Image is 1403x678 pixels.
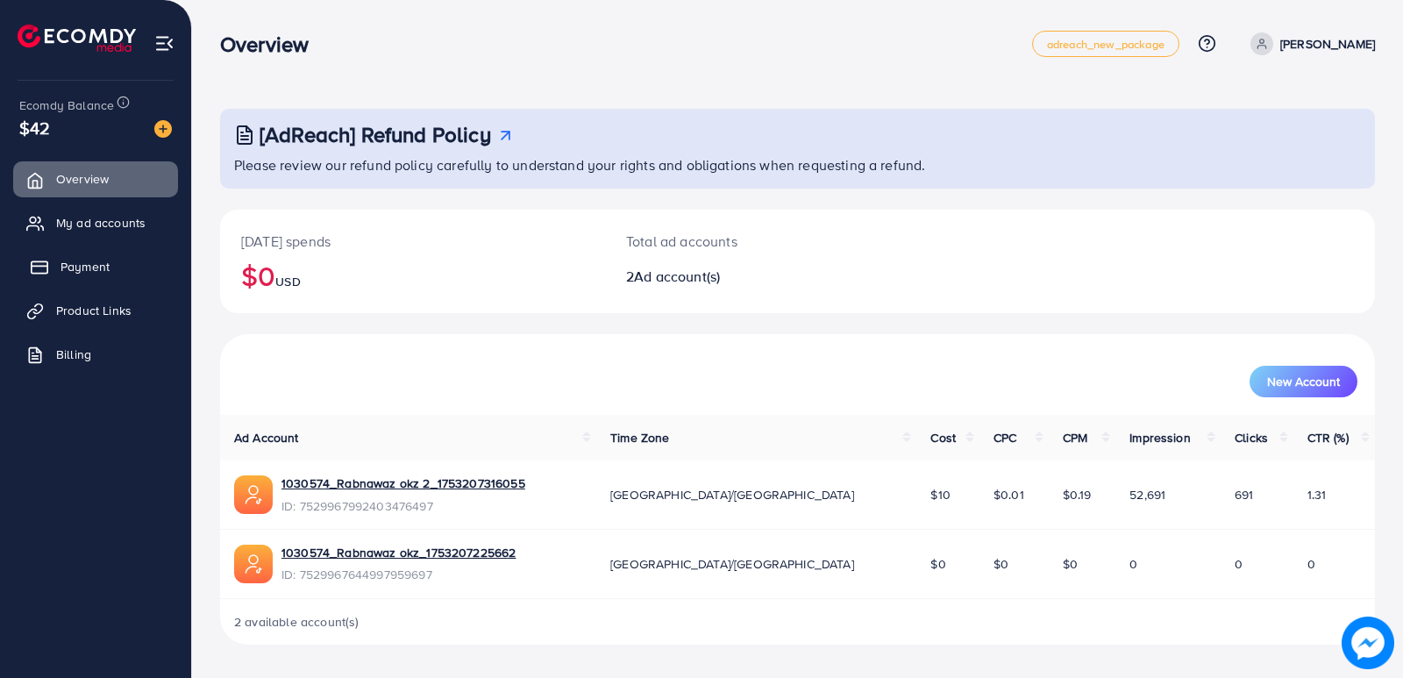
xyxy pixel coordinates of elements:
a: Payment [13,249,178,284]
span: $0 [1063,555,1078,573]
span: Clicks [1235,429,1268,446]
a: Product Links [13,293,178,328]
a: Overview [13,161,178,196]
p: [DATE] spends [241,231,584,252]
a: adreach_new_package [1032,31,1179,57]
span: Billing [56,346,91,363]
span: adreach_new_package [1047,39,1164,50]
a: Billing [13,337,178,372]
img: image [154,120,172,138]
span: Time Zone [610,429,669,446]
span: Ad Account [234,429,299,446]
h3: Overview [220,32,323,57]
span: 2 available account(s) [234,613,360,631]
span: CPC [993,429,1016,446]
span: CPM [1063,429,1087,446]
span: Overview [56,170,109,188]
span: [GEOGRAPHIC_DATA]/[GEOGRAPHIC_DATA] [610,555,854,573]
span: My ad accounts [56,214,146,232]
img: menu [154,33,174,54]
span: 0 [1307,555,1315,573]
a: 1030574_Rabnawaz okz 2_1753207316055 [281,475,525,492]
span: $0 [930,555,945,573]
span: Ecomdy Balance [19,96,114,114]
a: [PERSON_NAME] [1243,32,1375,55]
img: ic-ads-acc.e4c84228.svg [234,545,273,583]
span: 1.31 [1307,486,1327,503]
span: Cost [930,429,956,446]
span: [GEOGRAPHIC_DATA]/[GEOGRAPHIC_DATA] [610,486,854,503]
a: My ad accounts [13,205,178,240]
span: Ad account(s) [634,267,720,286]
img: logo [18,25,136,52]
img: image [1342,617,1394,669]
span: 52,691 [1129,486,1165,503]
p: [PERSON_NAME] [1280,33,1375,54]
p: Please review our refund policy carefully to understand your rights and obligations when requesti... [234,154,1364,175]
span: New Account [1267,375,1340,388]
span: CTR (%) [1307,429,1349,446]
span: USD [275,273,300,290]
p: Total ad accounts [626,231,872,252]
h2: $0 [241,259,584,292]
span: ID: 7529967992403476497 [281,497,525,515]
span: Impression [1129,429,1191,446]
span: 0 [1235,555,1243,573]
span: $10 [930,486,950,503]
span: ID: 7529967644997959697 [281,566,516,583]
h2: 2 [626,268,872,285]
img: ic-ads-acc.e4c84228.svg [234,475,273,514]
span: 0 [1129,555,1137,573]
span: Payment [61,258,110,275]
h3: [AdReach] Refund Policy [260,122,491,147]
span: $42 [19,115,50,140]
span: 691 [1235,486,1253,503]
span: $0 [993,555,1008,573]
span: $0.19 [1063,486,1092,503]
span: $0.01 [993,486,1024,503]
a: 1030574_Rabnawaz okz_1753207225662 [281,544,516,561]
span: Product Links [56,302,132,319]
button: New Account [1250,366,1357,397]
